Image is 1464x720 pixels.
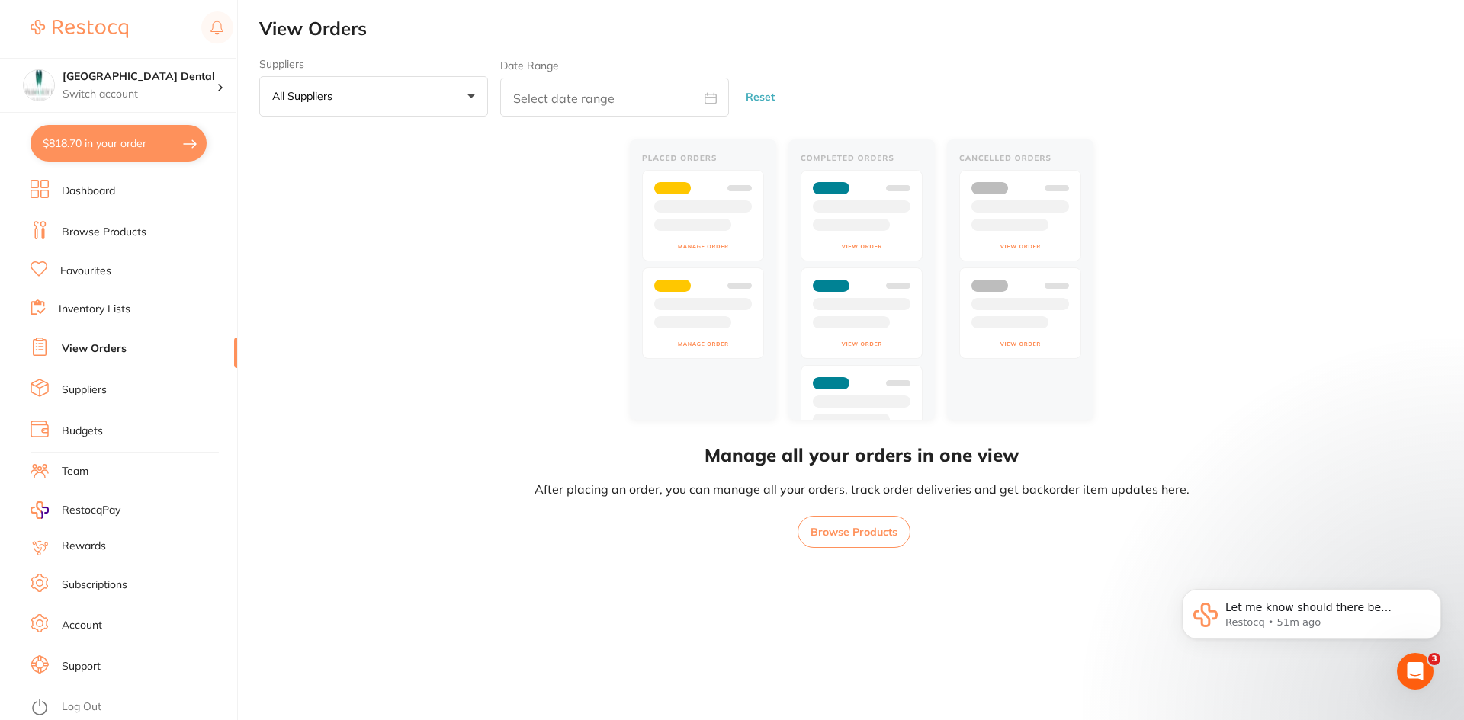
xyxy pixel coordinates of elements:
a: Team [62,464,88,479]
img: Capalaba Park Dental [24,70,54,101]
a: Suppliers [62,382,107,398]
h4: Capalaba Park Dental [63,69,217,85]
a: Account [62,618,102,633]
a: Subscriptions [62,578,127,593]
a: Support [62,659,101,674]
span: RestocqPay [62,503,120,518]
span: 3 [1428,653,1440,665]
a: Dashboard [62,184,115,199]
label: Suppliers [259,58,488,70]
iframe: Intercom notifications message [1159,557,1464,679]
button: All suppliers [259,76,488,117]
img: Restocq Logo [30,20,128,38]
button: Reset [741,77,779,117]
a: Rewards [62,539,106,554]
p: Switch account [63,87,217,102]
iframe: Intercom live chat [1397,653,1433,690]
img: RestocqPay [30,501,49,519]
button: Browse Products [798,516,910,548]
img: view-orders.svg [624,135,1100,427]
p: All suppliers [272,89,339,103]
input: Select date range [500,78,729,117]
a: View Orders [62,341,127,357]
button: Log Out [30,696,233,720]
label: Date Range [500,59,559,72]
a: Inventory Lists [59,302,130,317]
p: After placing an order, you can manage all your orders, track order deliveries and get backorder ... [535,481,1189,498]
a: Log Out [62,699,101,715]
h2: View Orders [259,18,1464,40]
a: Budgets [62,424,103,439]
a: Restocq Logo [30,11,128,46]
h2: Manage all your orders in one view [705,443,1019,469]
a: Favourites [60,264,111,279]
button: $818.70 in your order [30,125,207,162]
a: Browse Products [62,225,146,240]
a: RestocqPay [30,501,120,519]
